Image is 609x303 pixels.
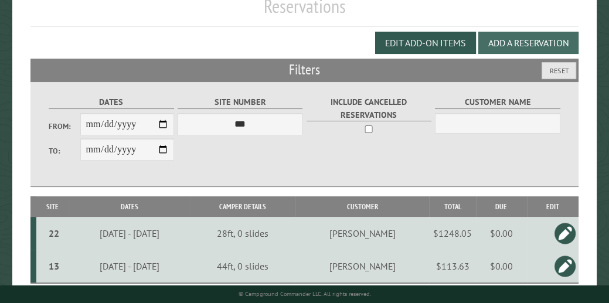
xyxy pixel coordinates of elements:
label: Dates [49,96,173,109]
td: $0.00 [476,250,527,283]
th: Due [476,196,527,217]
label: Include Cancelled Reservations [307,96,431,121]
small: © Campground Commander LLC. All rights reserved. [239,290,371,298]
th: Total [429,196,476,217]
button: Edit Add-on Items [375,32,476,54]
label: Customer Name [435,96,560,109]
button: Add a Reservation [478,32,579,54]
td: 28ft, 0 slides [190,217,295,250]
label: To: [49,145,80,156]
td: $0.00 [476,217,527,250]
div: 13 [41,260,67,272]
th: Site [36,196,69,217]
th: Dates [69,196,190,217]
label: Site Number [178,96,302,109]
label: From: [49,121,80,132]
div: [DATE] - [DATE] [71,260,188,272]
div: [DATE] - [DATE] [71,227,188,239]
td: $1248.05 [429,217,476,250]
th: Customer [295,196,429,217]
td: [PERSON_NAME] [295,217,429,250]
td: [PERSON_NAME] [295,250,429,283]
div: 22 [41,227,67,239]
button: Reset [542,62,576,79]
td: 44ft, 0 slides [190,250,295,283]
th: Edit [527,196,579,217]
td: $113.63 [429,250,476,283]
h2: Filters [30,59,579,81]
th: Camper Details [190,196,295,217]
